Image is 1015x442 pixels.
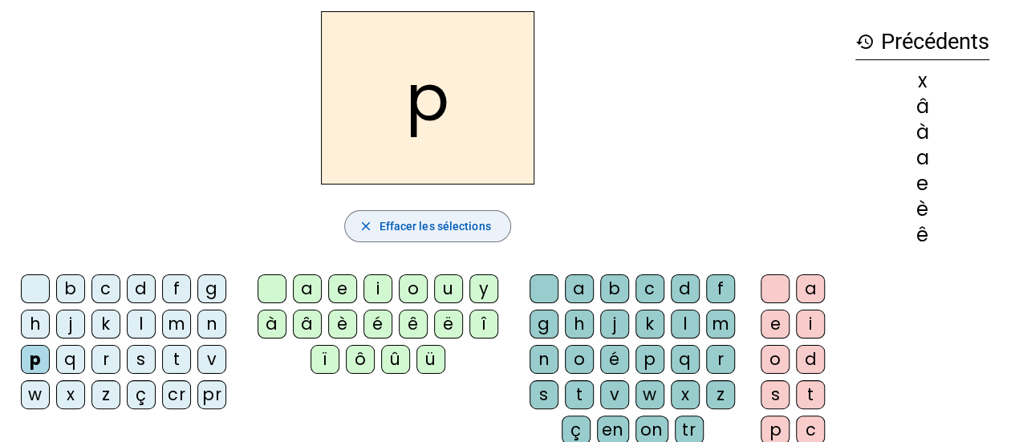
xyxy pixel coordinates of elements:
div: x [855,71,989,91]
div: à [258,310,286,339]
div: r [706,345,735,374]
h2: p [321,11,534,185]
div: f [162,274,191,303]
div: h [565,310,594,339]
div: m [162,310,191,339]
div: û [381,345,410,374]
div: h [21,310,50,339]
div: t [565,380,594,409]
div: i [363,274,392,303]
span: Effacer les sélections [379,217,490,236]
div: o [761,345,790,374]
div: l [671,310,700,339]
div: a [855,148,989,168]
div: a [796,274,825,303]
div: ü [416,345,445,374]
div: c [635,274,664,303]
div: b [56,274,85,303]
div: ë [434,310,463,339]
div: v [600,380,629,409]
div: â [855,97,989,116]
div: x [671,380,700,409]
div: m [706,310,735,339]
div: â [293,310,322,339]
div: z [91,380,120,409]
div: w [21,380,50,409]
div: ô [346,345,375,374]
div: v [197,345,226,374]
div: ï [311,345,339,374]
div: s [530,380,558,409]
button: Effacer les sélections [344,210,510,242]
div: ê [399,310,428,339]
div: cr [162,380,191,409]
div: n [197,310,226,339]
div: x [56,380,85,409]
mat-icon: close [358,219,372,233]
div: é [600,345,629,374]
div: î [469,310,498,339]
div: t [796,380,825,409]
div: t [162,345,191,374]
div: j [56,310,85,339]
div: l [127,310,156,339]
div: q [56,345,85,374]
div: g [197,274,226,303]
div: pr [197,380,226,409]
div: r [91,345,120,374]
div: ê [855,225,989,245]
div: d [671,274,700,303]
div: o [399,274,428,303]
div: é [363,310,392,339]
div: ç [127,380,156,409]
div: g [530,310,558,339]
div: à [855,123,989,142]
div: q [671,345,700,374]
div: i [796,310,825,339]
div: n [530,345,558,374]
div: e [761,310,790,339]
div: p [21,345,50,374]
div: e [328,274,357,303]
div: a [293,274,322,303]
div: y [469,274,498,303]
div: u [434,274,463,303]
h3: Précédents [855,24,989,60]
div: k [635,310,664,339]
div: s [127,345,156,374]
div: c [91,274,120,303]
div: f [706,274,735,303]
div: w [635,380,664,409]
div: e [855,174,989,193]
div: d [796,345,825,374]
div: b [600,274,629,303]
div: p [635,345,664,374]
div: a [565,274,594,303]
div: k [91,310,120,339]
div: j [600,310,629,339]
div: è [328,310,357,339]
div: o [565,345,594,374]
mat-icon: history [855,32,875,51]
div: z [706,380,735,409]
div: è [855,200,989,219]
div: s [761,380,790,409]
div: d [127,274,156,303]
